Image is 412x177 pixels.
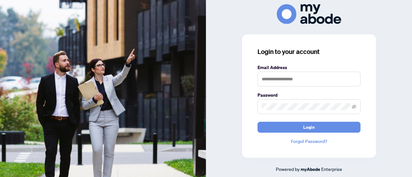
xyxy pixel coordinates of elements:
h3: Login to your account [257,47,360,56]
span: Powered by [276,166,300,172]
span: Login [303,122,315,132]
span: Enterprise [321,166,342,172]
button: Login [257,122,360,133]
a: Forgot Password? [257,138,360,145]
label: Password [257,92,360,99]
img: ma-logo [277,4,341,24]
span: eye-invisible [352,104,356,109]
label: Email Address [257,64,360,71]
a: myAbode [301,166,320,173]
